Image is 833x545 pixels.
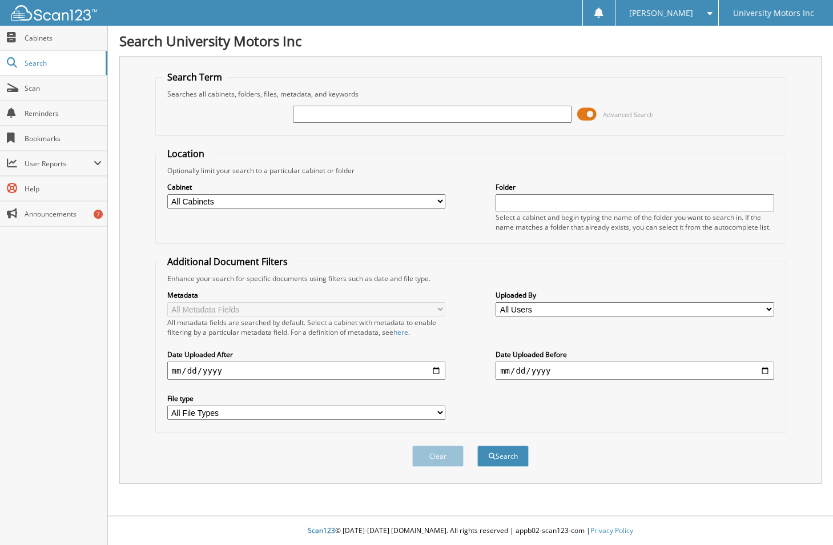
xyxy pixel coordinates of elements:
img: scan123-logo-white.svg [11,5,97,21]
label: File type [167,394,445,403]
span: Reminders [25,109,102,118]
label: Metadata [167,290,445,300]
span: Advanced Search [603,110,654,119]
div: Enhance your search for specific documents using filters such as date and file type. [162,274,780,283]
legend: Additional Document Filters [162,255,293,268]
input: start [167,362,445,380]
span: [PERSON_NAME] [629,10,693,17]
input: end [496,362,774,380]
span: Help [25,184,102,194]
label: Cabinet [167,182,445,192]
span: Cabinets [25,33,102,43]
div: © [DATE]-[DATE] [DOMAIN_NAME]. All rights reserved | appb02-scan123-com | [108,517,833,545]
label: Uploaded By [496,290,774,300]
div: 7 [94,210,103,219]
a: Privacy Policy [590,526,633,535]
legend: Location [162,147,210,160]
span: User Reports [25,159,94,169]
h1: Search University Motors Inc [119,31,822,50]
div: Optionally limit your search to a particular cabinet or folder [162,166,780,175]
span: Bookmarks [25,134,102,143]
span: Search [25,58,100,68]
label: Date Uploaded Before [496,350,774,359]
button: Search [477,446,529,467]
div: Select a cabinet and begin typing the name of the folder you want to search in. If the name match... [496,213,774,232]
a: here [393,327,408,337]
label: Date Uploaded After [167,350,445,359]
button: Clear [412,446,464,467]
span: Scan123 [308,526,335,535]
span: University Motors Inc [733,10,814,17]
div: All metadata fields are searched by default. Select a cabinet with metadata to enable filtering b... [167,318,445,337]
div: Searches all cabinets, folders, files, metadata, and keywords [162,89,780,99]
label: Folder [496,182,774,192]
span: Scan [25,83,102,93]
legend: Search Term [162,71,228,83]
span: Announcements [25,209,102,219]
